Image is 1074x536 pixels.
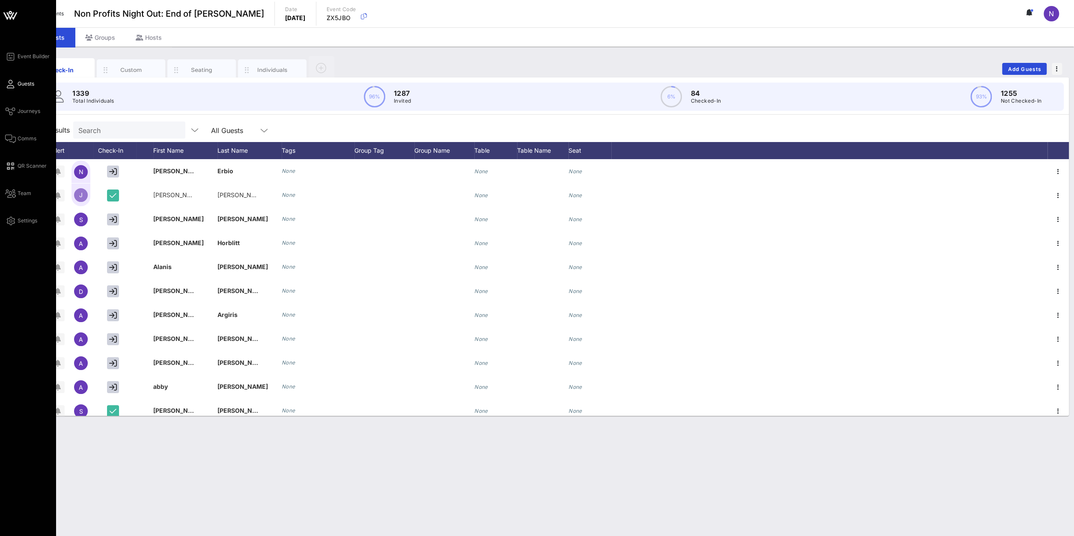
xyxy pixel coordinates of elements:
div: All Guests [211,127,243,134]
div: Table Name [517,142,568,159]
span: Guests [18,80,34,88]
p: 1255 [1000,88,1041,98]
i: None [474,216,488,222]
span: A [79,360,83,367]
p: Invited [394,97,411,105]
i: None [474,168,488,175]
span: [PERSON_NAME] [217,215,268,222]
span: Horblitt [217,239,240,246]
span: Event Builder [18,53,50,60]
a: Team [5,188,31,198]
i: None [568,408,582,414]
i: None [282,311,295,318]
div: Individuals [253,66,292,74]
div: Hosts [125,28,172,47]
div: Groups [75,28,125,47]
p: Total Individuals [72,97,114,105]
span: QR Scanner [18,162,47,170]
span: N [1049,9,1054,18]
span: [PERSON_NAME] [153,407,204,414]
i: None [282,216,295,222]
div: Tags [282,142,354,159]
span: a [79,384,83,391]
span: [PERSON_NAME] [217,335,268,342]
i: None [568,240,582,246]
div: Table [474,142,517,159]
i: None [282,240,295,246]
span: Argiris [217,311,238,318]
i: None [474,264,488,270]
div: Custom [112,66,150,74]
span: Add Guests [1008,66,1041,72]
i: None [568,216,582,222]
p: Date [285,5,306,14]
a: Settings [5,216,37,226]
span: Comms [18,135,36,142]
div: Check-In [42,65,80,74]
div: Seating [183,66,221,74]
div: Alert [47,142,68,159]
i: None [568,360,582,366]
span: [PERSON_NAME] [153,191,202,198]
div: Group Name [414,142,474,159]
div: First Name [153,142,217,159]
i: None [282,192,295,198]
p: ZX5JBO [327,14,356,22]
i: None [282,335,295,342]
span: Non Profits Night Out: End of [PERSON_NAME] [74,7,264,20]
i: None [568,288,582,294]
p: Not Checked-In [1000,97,1041,105]
i: None [568,192,582,198]
span: [PERSON_NAME] [217,407,268,414]
span: A [79,264,83,271]
i: None [282,383,295,390]
i: None [474,312,488,318]
i: None [282,287,295,294]
i: None [282,264,295,270]
i: None [474,336,488,342]
span: [PERSON_NAME] [153,287,204,294]
i: None [282,168,295,174]
i: None [474,192,488,198]
span: N [79,168,83,175]
span: S [79,216,83,223]
p: Checked-In [690,97,721,105]
i: None [568,336,582,342]
span: J [79,191,83,198]
span: [PERSON_NAME] [217,263,268,270]
div: Group Tag [354,142,414,159]
div: Last Name [217,142,282,159]
span: [PERSON_NAME] [217,287,268,294]
div: Seat [568,142,611,159]
a: Journeys [5,106,40,116]
i: None [474,240,488,246]
a: Comms [5,133,36,144]
span: Alanis [153,263,172,270]
i: None [474,384,488,390]
div: All Guests [206,121,274,139]
span: [PERSON_NAME] [217,191,267,198]
p: [DATE] [285,14,306,22]
span: [PERSON_NAME] [153,167,204,175]
i: None [568,168,582,175]
span: [PERSON_NAME] [153,311,204,318]
span: S [79,408,83,415]
span: A [79,312,83,319]
i: None [568,312,582,318]
a: Event Builder [5,51,50,62]
i: None [282,359,295,366]
i: None [282,407,295,414]
span: D [79,288,83,295]
span: A [79,240,83,247]
span: A [79,336,83,343]
span: [PERSON_NAME] [153,215,204,222]
span: [PERSON_NAME] [153,239,204,246]
i: None [568,384,582,390]
p: Event Code [327,5,356,14]
span: Erbio [217,167,233,175]
span: abby [153,383,168,390]
span: [PERSON_NAME] [217,359,268,366]
span: Settings [18,217,37,225]
i: None [474,360,488,366]
i: None [474,288,488,294]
